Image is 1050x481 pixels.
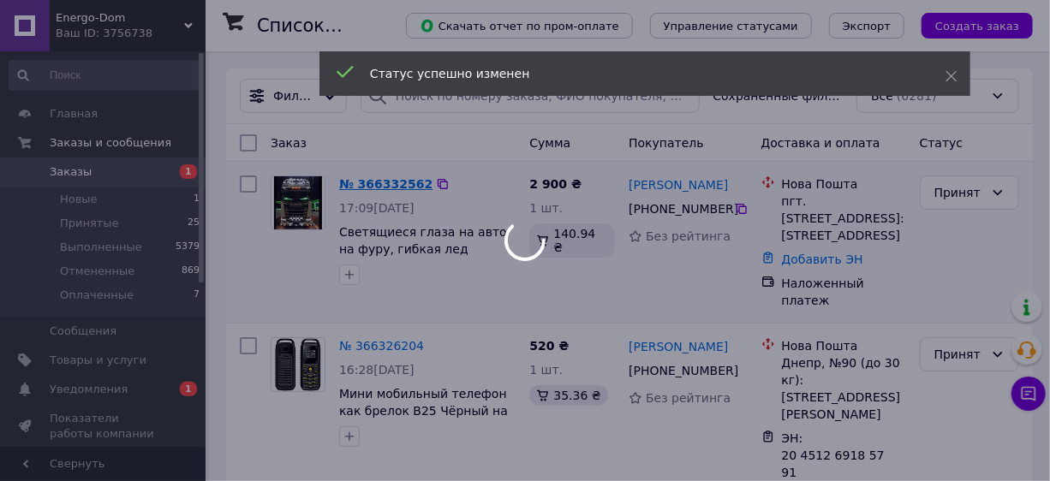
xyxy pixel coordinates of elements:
span: 520 ₴ [529,339,569,353]
span: Заказы [50,164,92,180]
span: 1 шт. [529,363,563,377]
span: Покупатель [629,136,704,150]
span: Показатели работы компании [50,411,158,442]
a: [PERSON_NAME] [629,338,728,355]
div: Днепр, №90 (до 30 кг): [STREET_ADDRESS][PERSON_NAME] [782,354,906,423]
span: 869 [182,264,200,279]
div: 35.36 ₴ [529,385,607,406]
span: 16:28[DATE] [339,363,415,377]
span: Фильтры [273,87,313,104]
div: Принят [934,183,984,202]
div: Нова Пошта [782,337,906,354]
span: ЭН: 20 4512 6918 5791 [782,431,885,479]
span: Создать заказ [935,20,1019,33]
div: Принят [934,345,984,364]
div: пгт. [STREET_ADDRESS]: [STREET_ADDRESS] [782,193,906,244]
span: Товары и услуги [50,353,146,368]
span: Оплаченные [60,288,134,303]
button: Создать заказ [922,13,1033,39]
a: № 366326204 [339,339,424,353]
button: Скачать отчет по пром-оплате [406,13,633,39]
button: Чат с покупателем [1011,377,1046,411]
span: Сообщения [50,324,116,339]
div: 140.94 ₴ [529,223,615,258]
span: Управление статусами [664,20,798,33]
div: Наложенный платеж [782,275,906,309]
a: Добавить ЭН [782,252,863,266]
a: [PERSON_NAME] [629,176,728,193]
div: [PHONE_NUMBER] [625,197,734,221]
span: Заказ [271,136,307,150]
span: 1 [194,192,200,207]
span: 17:09[DATE] [339,201,415,215]
a: Создать заказ [904,18,1033,32]
span: Главная [50,106,98,122]
span: Новые [60,192,98,207]
span: 5379 [176,240,200,255]
img: Фото товару [274,176,322,229]
span: Без рейтинга [646,229,731,243]
span: Заказы и сообщения [50,135,171,151]
a: Фото товару [271,337,325,392]
span: Скачать отчет по пром-оплате [420,18,619,33]
span: Статус [920,136,963,150]
button: Управление статусами [650,13,812,39]
a: Светящиеся глаза на авто на фуру, гибкая лед панель на стекло. LED подсветка на авто, 2шт по 16*80см [339,225,509,307]
span: 1 [180,164,197,179]
img: Фото товару [275,338,321,391]
span: Доставка и оплата [761,136,880,150]
div: Нова Пошта [782,175,906,193]
div: [PHONE_NUMBER] [625,359,734,383]
a: Мини мобильный телефон как брелок B25 Чёрный на 2 Sim, размер как зажигалка! [339,387,508,452]
a: Фото товару [271,175,325,230]
span: Energo-Dom [56,10,184,26]
span: 1 шт. [529,201,563,215]
a: № 366332562 [339,177,433,191]
span: Экспорт [843,20,891,33]
span: Сумма [529,136,570,150]
span: Уведомления [50,382,128,397]
span: 1 [180,382,197,396]
div: Статус успешно изменен [370,65,903,82]
input: Поиск [9,60,201,91]
span: 7 [194,288,200,303]
span: Выполненные [60,240,142,255]
h1: Список заказов [257,15,404,36]
span: 25 [188,216,200,231]
span: Отмененные [60,264,134,279]
span: Принятые [60,216,119,231]
span: 2 900 ₴ [529,177,582,191]
button: Экспорт [829,13,904,39]
span: Без рейтинга [646,391,731,405]
div: Ваш ID: 3756738 [56,26,206,41]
